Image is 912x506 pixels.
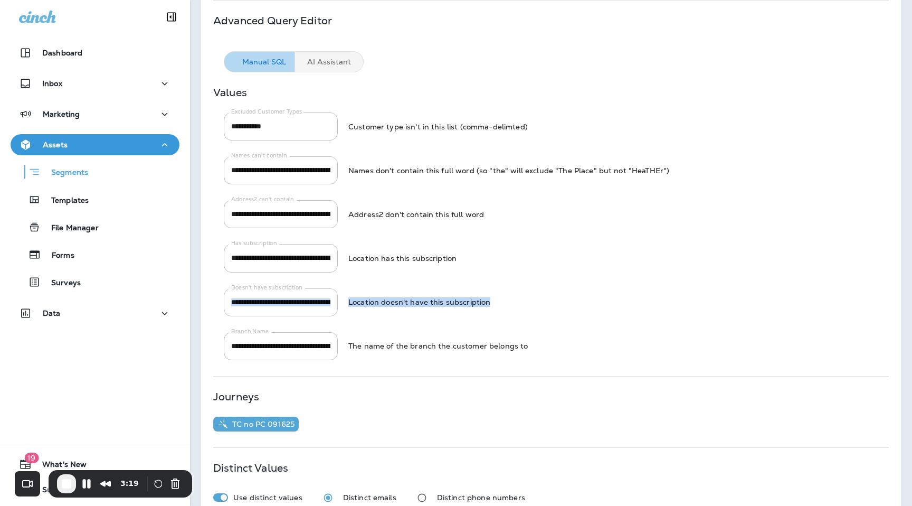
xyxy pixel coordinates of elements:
label: Names can't contain [231,152,287,160]
p: Assets [43,140,68,149]
div: The name of the branch the customer belongs to [348,342,528,350]
button: Templates [11,189,179,211]
label: Doesn't have subscription [231,284,302,292]
button: File Manager [11,216,179,238]
div: Address2 don't contain this full word [348,210,484,219]
p: Inbox [42,79,62,88]
p: Segments [41,168,88,179]
button: Segments [11,161,179,183]
label: Excluded Customer Types [231,108,302,116]
div: Names don't contain this full word (so "the" will exclude "The Place" but not "HeaTHEr") [348,166,669,175]
button: Data [11,303,179,324]
button: AI Assistant [295,51,364,72]
div: Customer type isn't in this list (comma-delimted) [348,123,528,131]
button: TC no PC 091625 [213,417,299,432]
p: Surveys [41,278,81,288]
button: Support [11,479,179,500]
p: Data [43,309,61,317]
button: Dashboard [11,42,179,63]
p: Dashboard [42,49,82,57]
p: Distinct Values [213,464,288,472]
p: File Manager [41,223,99,233]
button: Forms [11,243,179,266]
button: Assets [11,134,179,155]
p: Marketing [43,110,80,118]
button: Surveys [11,271,179,293]
button: Manual SQL [224,51,295,72]
span: 19 [24,453,39,463]
p: TC no PC 091625 [228,420,294,428]
label: Branch Name [231,327,269,335]
p: Templates [41,196,89,206]
p: Use distinct values [233,493,302,502]
p: Forms [41,251,74,261]
p: Advanced Query Editor [213,16,332,25]
span: What's New [32,460,87,473]
p: Values [213,88,247,97]
p: Distinct phone numbers [437,493,525,502]
p: Distinct emails [343,493,396,502]
label: Address2 can't contain [231,195,294,203]
label: Has subscription [231,239,277,247]
p: Journeys [213,392,259,401]
div: Location doesn't have this subscription [348,298,490,306]
div: Location has this subscription [348,254,457,263]
button: Collapse Sidebar [157,6,186,27]
button: Marketing [11,104,179,125]
button: 19What's New [11,454,179,475]
button: Inbox [11,73,179,94]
